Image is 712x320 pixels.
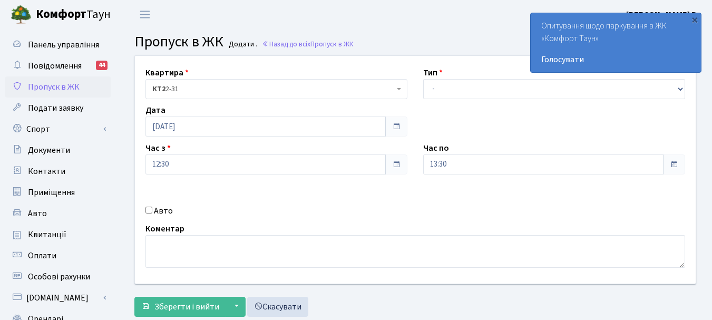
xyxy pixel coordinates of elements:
[28,81,80,93] span: Пропуск в ЖК
[689,14,700,25] div: ×
[154,301,219,313] span: Зберегти і вийти
[154,205,173,217] label: Авто
[152,84,165,94] b: КТ2
[5,287,111,308] a: [DOMAIN_NAME]
[152,84,394,94] span: <b>КТ2</b>&nbsp;&nbsp;&nbsp;2-31
[310,39,354,49] span: Пропуск в ЖК
[5,140,111,161] a: Документи
[28,229,66,240] span: Квитанції
[134,31,223,52] span: Пропуск в ЖК
[28,144,70,156] span: Документи
[5,55,111,76] a: Повідомлення44
[227,40,257,49] small: Додати .
[28,187,75,198] span: Приміщення
[28,39,99,51] span: Панель управління
[247,297,308,317] a: Скасувати
[28,166,65,177] span: Контакти
[5,98,111,119] a: Подати заявку
[145,79,407,99] span: <b>КТ2</b>&nbsp;&nbsp;&nbsp;2-31
[5,76,111,98] a: Пропуск в ЖК
[5,161,111,182] a: Контакти
[36,6,111,24] span: Таун
[5,245,111,266] a: Оплати
[626,9,699,21] b: [PERSON_NAME] В.
[134,297,226,317] button: Зберегти і вийти
[28,102,83,114] span: Подати заявку
[5,34,111,55] a: Панель управління
[5,266,111,287] a: Особові рахунки
[626,8,699,21] a: [PERSON_NAME] В.
[5,182,111,203] a: Приміщення
[28,208,47,219] span: Авто
[11,4,32,25] img: logo.png
[28,250,56,261] span: Оплати
[36,6,86,23] b: Комфорт
[145,104,165,117] label: Дата
[132,6,158,23] button: Переключити навігацію
[262,39,354,49] a: Назад до всіхПропуск в ЖК
[28,60,82,72] span: Повідомлення
[145,142,171,154] label: Час з
[5,119,111,140] a: Спорт
[423,66,443,79] label: Тип
[541,53,690,66] a: Голосувати
[96,61,108,70] div: 44
[5,203,111,224] a: Авто
[145,66,189,79] label: Квартира
[28,271,90,283] span: Особові рахунки
[145,222,184,235] label: Коментар
[423,142,449,154] label: Час по
[531,13,701,72] div: Опитування щодо паркування в ЖК «Комфорт Таун»
[5,224,111,245] a: Квитанції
